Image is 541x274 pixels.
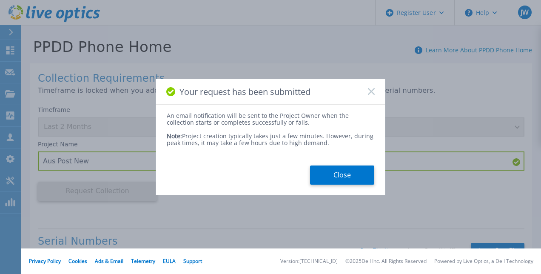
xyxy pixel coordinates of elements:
[167,112,374,126] div: An email notification will be sent to the Project Owner when the collection starts or completes s...
[29,257,61,265] a: Privacy Policy
[167,132,182,140] span: Note:
[131,257,155,265] a: Telemetry
[310,166,374,185] button: Close
[68,257,87,265] a: Cookies
[95,257,123,265] a: Ads & Email
[179,87,310,97] span: Your request has been submitted
[183,257,202,265] a: Support
[163,257,176,265] a: EULA
[167,126,374,146] div: Project creation typically takes just a few minutes. However, during peak times, it may take a fe...
[434,259,533,264] li: Powered by Live Optics, a Dell Technology
[345,259,427,264] li: © 2025 Dell Inc. All Rights Reserved
[280,259,338,264] li: Version: [TECHNICAL_ID]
